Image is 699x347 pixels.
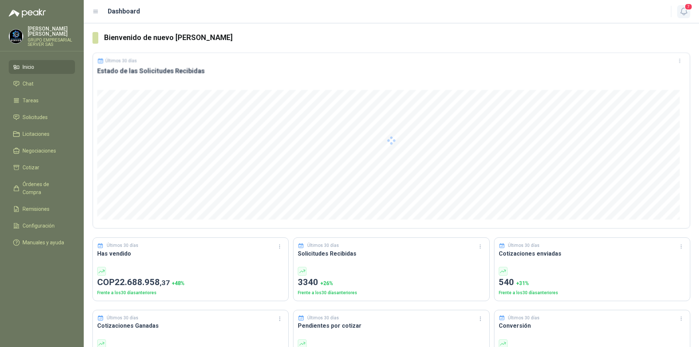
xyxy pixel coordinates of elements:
span: Remisiones [23,205,50,213]
span: + 48 % [172,280,185,286]
span: Licitaciones [23,130,50,138]
p: GRUPO EMPRESARIAL SERVER SAS [28,38,75,47]
a: Remisiones [9,202,75,216]
span: 22.688.958 [115,277,170,287]
p: Últimos 30 días [508,242,540,249]
a: Solicitudes [9,110,75,124]
h3: Pendientes por cotizar [298,321,485,330]
p: Últimos 30 días [107,315,138,322]
span: Órdenes de Compra [23,180,68,196]
button: 7 [677,5,690,18]
h3: Conversión [499,321,686,330]
span: Cotizar [23,163,39,171]
p: Últimos 30 días [307,242,339,249]
p: Últimos 30 días [107,242,138,249]
img: Logo peakr [9,9,46,17]
p: 540 [499,276,686,289]
a: Tareas [9,94,75,107]
span: Tareas [23,96,39,105]
h1: Dashboard [108,6,140,16]
span: Inicio [23,63,34,71]
p: COP [97,276,284,289]
span: + 26 % [320,280,333,286]
p: 3340 [298,276,485,289]
span: Chat [23,80,33,88]
a: Órdenes de Compra [9,177,75,199]
p: Frente a los 30 días anteriores [298,289,485,296]
a: Chat [9,77,75,91]
a: Cotizar [9,161,75,174]
img: Company Logo [9,29,23,43]
p: Últimos 30 días [508,315,540,322]
span: Manuales y ayuda [23,238,64,247]
h3: Solicitudes Recibidas [298,249,485,258]
p: Frente a los 30 días anteriores [499,289,686,296]
span: Negociaciones [23,147,56,155]
span: ,37 [160,279,170,287]
a: Negociaciones [9,144,75,158]
p: Frente a los 30 días anteriores [97,289,284,296]
p: Últimos 30 días [307,315,339,322]
p: [PERSON_NAME] [PERSON_NAME] [28,26,75,36]
a: Configuración [9,219,75,233]
h3: Cotizaciones Ganadas [97,321,284,330]
span: 7 [684,3,692,10]
span: Solicitudes [23,113,48,121]
span: Configuración [23,222,55,230]
a: Licitaciones [9,127,75,141]
h3: Has vendido [97,249,284,258]
span: + 31 % [516,280,529,286]
a: Manuales y ayuda [9,236,75,249]
a: Inicio [9,60,75,74]
h3: Bienvenido de nuevo [PERSON_NAME] [104,32,690,43]
h3: Cotizaciones enviadas [499,249,686,258]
